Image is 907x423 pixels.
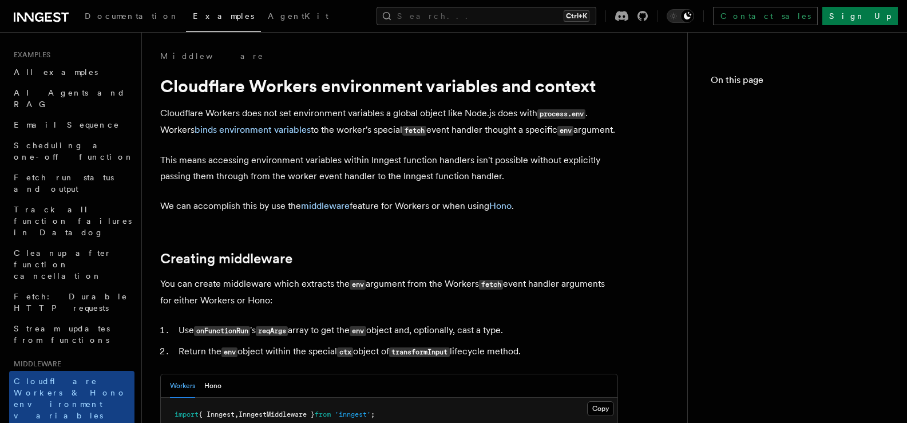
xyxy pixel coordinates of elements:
a: All examples [9,62,134,82]
span: Middleware [9,359,61,369]
a: Fetch: Durable HTTP requests [9,286,134,318]
code: ctx [337,347,353,357]
button: Workers [170,374,195,398]
span: Email Sequence [14,120,120,129]
a: binds environment variables [195,124,311,135]
code: process.env [537,109,585,119]
a: Email Sequence [9,114,134,135]
code: fetch [479,280,503,290]
span: InngestMiddleware } [239,410,315,418]
p: You can create middleware which extracts the argument from the Workers event handler arguments fo... [160,276,618,309]
code: transformInput [389,347,449,357]
kbd: Ctrl+K [564,10,589,22]
span: AI Agents and RAG [14,88,125,109]
h4: On this page [711,73,884,92]
span: All examples [14,68,98,77]
a: Scheduling a one-off function [9,135,134,167]
span: ; [371,410,375,418]
span: Scheduling a one-off function [14,141,134,161]
a: Hono [489,200,512,211]
span: Cloudflare Workers & Hono environment variables [14,377,126,420]
a: Stream updates from functions [9,318,134,350]
span: Track all function failures in Datadog [14,205,132,237]
h1: Cloudflare Workers environment variables and context [160,76,618,96]
span: Examples [193,11,254,21]
p: This means accessing environment variables within Inngest function handlers isn't possible withou... [160,152,618,184]
span: Documentation [85,11,179,21]
span: Stream updates from functions [14,324,110,345]
a: Contact sales [713,7,818,25]
p: We can accomplish this by use the feature for Workers or when using . [160,198,618,214]
a: Sign Up [822,7,898,25]
code: env [557,126,573,136]
code: env [350,280,366,290]
a: AI Agents and RAG [9,82,134,114]
span: Examples [9,50,50,60]
button: Copy [587,401,614,416]
code: reqArgs [256,326,288,336]
a: Fetch run status and output [9,167,134,199]
span: 'inngest' [335,410,371,418]
a: Examples [186,3,261,32]
a: AgentKit [261,3,335,31]
span: Fetch: Durable HTTP requests [14,292,128,313]
span: { Inngest [199,410,235,418]
p: Cloudflare Workers does not set environment variables a global object like Node.js does with . Wo... [160,105,618,139]
span: , [235,410,239,418]
span: import [175,410,199,418]
span: from [315,410,331,418]
a: Cleanup after function cancellation [9,243,134,286]
a: Middleware [160,50,264,62]
code: env [221,347,237,357]
span: Cleanup after function cancellation [14,248,112,280]
button: Hono [204,374,221,398]
li: Return the object within the special object of lifecycle method. [175,343,618,360]
span: Fetch run status and output [14,173,114,193]
button: Search...Ctrl+K [377,7,596,25]
code: env [350,326,366,336]
button: Toggle dark mode [667,9,694,23]
span: AgentKit [268,11,328,21]
a: middleware [301,200,350,211]
code: fetch [402,126,426,136]
a: Track all function failures in Datadog [9,199,134,243]
a: Documentation [78,3,186,31]
li: Use 's array to get the object and, optionally, cast a type. [175,322,618,339]
a: Creating middleware [160,251,292,267]
code: onFunctionRun [194,326,250,336]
